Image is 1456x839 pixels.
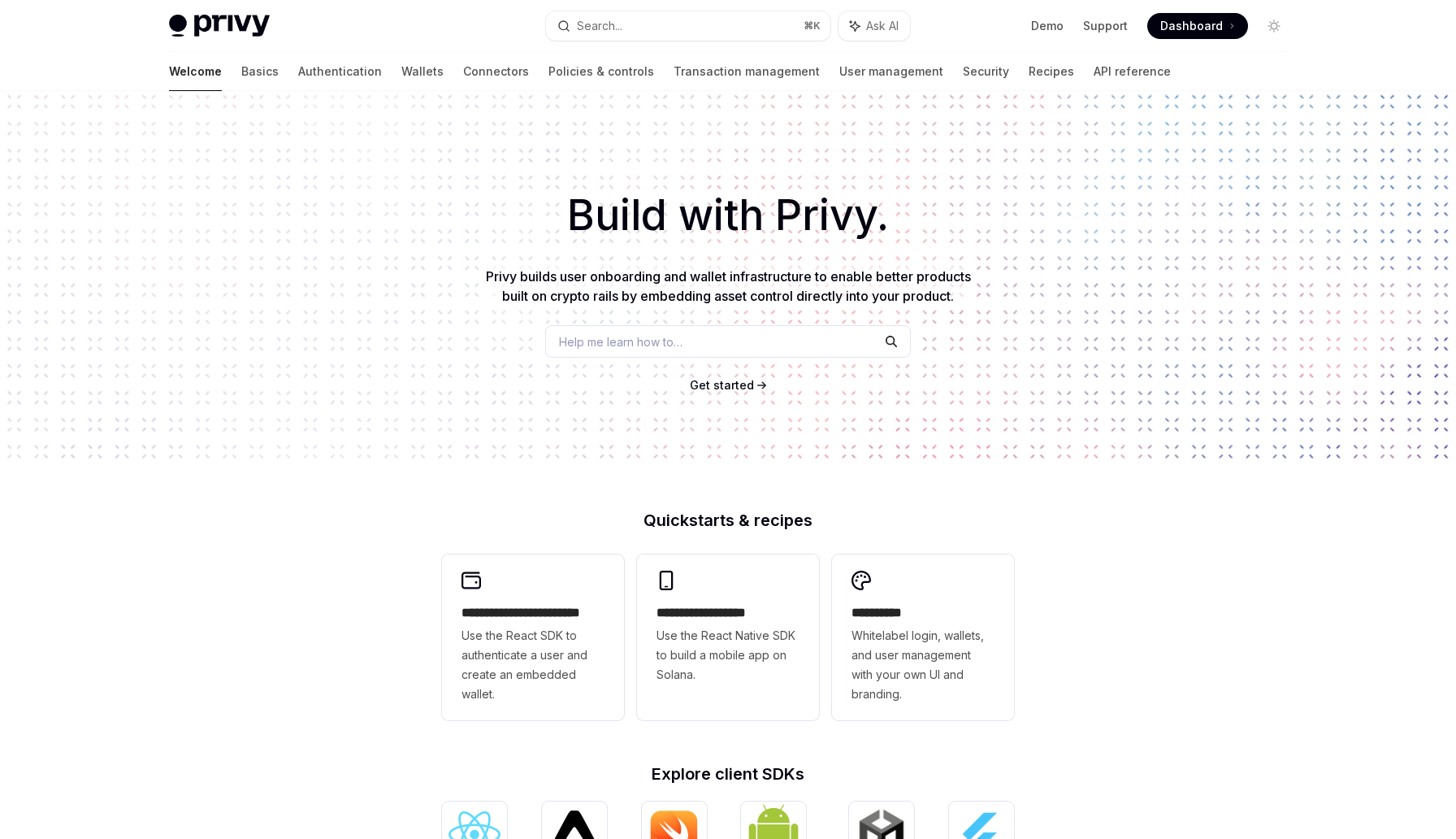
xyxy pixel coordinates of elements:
a: Recipes [1029,52,1074,91]
a: Dashboard [1147,13,1248,39]
a: Policies & controls [548,52,654,91]
span: ⌘ K [804,20,821,33]
span: Help me learn how to… [559,333,682,350]
div: Search... [577,16,622,36]
a: User management [839,52,943,91]
span: Whitelabel login, wallets, and user management with your own UI and branding. [851,626,994,704]
img: light logo [169,15,270,37]
span: Use the React Native SDK to build a mobile app on Solana. [656,626,799,685]
a: Connectors [463,52,529,91]
a: Security [963,52,1009,91]
span: Dashboard [1160,18,1223,34]
a: Basics [241,52,279,91]
a: **** *****Whitelabel login, wallets, and user management with your own UI and branding. [832,554,1014,720]
button: Toggle dark mode [1261,13,1287,39]
a: Support [1083,18,1128,34]
a: **** **** **** ***Use the React Native SDK to build a mobile app on Solana. [637,554,819,720]
button: Ask AI [838,11,910,41]
button: Search...⌘K [546,11,830,41]
a: Get started [690,377,754,393]
a: Demo [1031,18,1064,34]
a: Wallets [401,52,444,91]
a: Welcome [169,52,222,91]
h2: Quickstarts & recipes [442,512,1014,528]
a: API reference [1094,52,1171,91]
span: Use the React SDK to authenticate a user and create an embedded wallet. [461,626,604,704]
h2: Explore client SDKs [442,766,1014,782]
h1: Build with Privy. [26,184,1430,247]
span: Get started [690,378,754,392]
span: Privy builds user onboarding and wallet infrastructure to enable better products built on crypto ... [486,268,971,304]
a: Transaction management [674,52,820,91]
a: Authentication [298,52,382,91]
span: Ask AI [866,18,899,34]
